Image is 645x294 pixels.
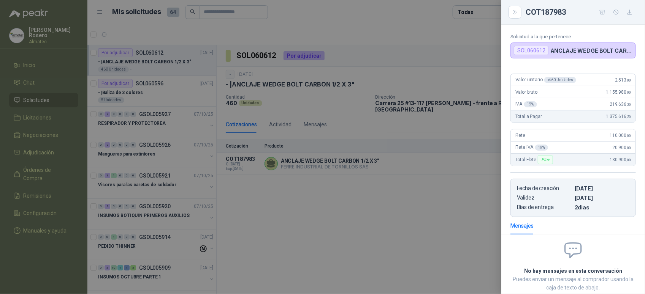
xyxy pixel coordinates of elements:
[510,8,520,17] button: Close
[626,90,631,94] span: ,00
[610,157,631,162] span: 130.900
[524,101,537,107] div: 19 %
[515,155,555,164] span: Total Flete
[514,46,549,55] div: SOL060612
[550,47,632,54] p: ANCLAJE WEDGE BOLT CARBON 1/2 X 3"
[575,195,629,201] p: [DATE]
[517,204,572,211] p: Días de entrega
[510,267,636,275] h2: No hay mensajes en esta conversación
[612,145,631,150] span: 20.900
[515,101,537,107] span: IVA
[515,133,525,138] span: Flete
[626,115,631,119] span: ,20
[535,145,548,151] div: 19 %
[626,134,631,138] span: ,00
[510,222,534,230] div: Mensajes
[538,155,553,164] div: Flex
[515,77,576,83] span: Valor unitario
[526,6,636,18] div: COT187983
[606,114,631,119] span: 1.375.616
[575,204,629,211] p: 2 dias
[606,90,631,95] span: 1.155.980
[575,185,629,192] p: [DATE]
[510,275,636,292] p: Puedes enviar un mensaje al comprador usando la caja de texto de abajo.
[626,146,631,150] span: ,00
[610,133,631,138] span: 110.000
[626,158,631,162] span: ,00
[626,78,631,82] span: ,00
[615,77,631,83] span: 2.513
[510,34,636,39] p: Solicitud a la que pertenece
[626,102,631,107] span: ,20
[610,102,631,107] span: 219.636
[515,145,548,151] span: Flete IVA
[515,114,542,119] span: Total a Pagar
[517,195,572,201] p: Validez
[515,90,537,95] span: Valor bruto
[544,77,576,83] div: x 460 Unidades
[517,185,572,192] p: Fecha de creación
